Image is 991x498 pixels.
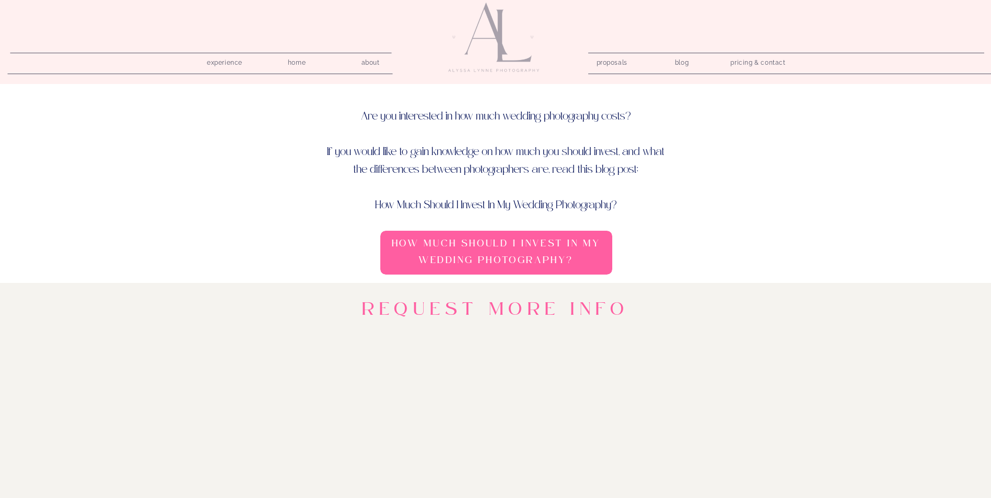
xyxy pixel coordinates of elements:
a: blog [667,56,697,66]
a: home [282,56,312,66]
a: pricing & contact [727,56,790,70]
a: about [356,56,386,66]
h1: Request more Info [325,299,666,326]
p: Are you interested in how much wedding photography costs? If you would like to gain knowledge on ... [326,108,666,192]
a: How Much Should I Invest In My Wedding Photography? [384,235,609,271]
a: experience [200,56,250,66]
a: proposals [597,56,626,66]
